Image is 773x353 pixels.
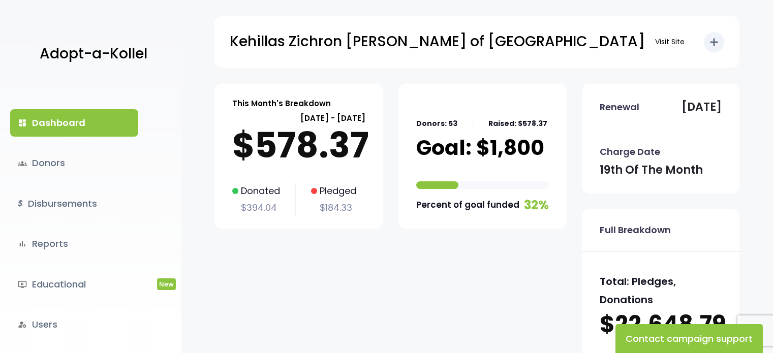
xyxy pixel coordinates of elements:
[10,311,138,338] a: manage_accountsUsers
[416,135,544,161] p: Goal: $1,800
[488,117,547,130] p: Raised: $578.37
[232,183,280,199] p: Donated
[157,278,176,290] span: New
[704,32,724,52] button: add
[600,309,722,340] p: $22,648.79
[600,272,722,309] p: Total: Pledges, Donations
[232,97,331,110] p: This Month's Breakdown
[18,197,23,211] i: $
[10,190,138,217] a: $Disbursements
[600,222,671,238] p: Full Breakdown
[18,159,27,168] span: groups
[416,197,519,213] p: Percent of goal funded
[650,32,690,52] a: Visit Site
[18,280,27,289] i: ondemand_video
[35,29,147,79] a: Adopt-a-Kollel
[230,29,645,54] p: Kehillas Zichron [PERSON_NAME] of [GEOGRAPHIC_DATA]
[10,149,138,177] a: groupsDonors
[708,36,720,48] i: add
[10,109,138,137] a: dashboardDashboard
[232,125,365,166] p: $578.37
[232,200,280,216] p: $394.04
[10,271,138,298] a: ondemand_videoEducationalNew
[416,117,457,130] p: Donors: 53
[40,41,147,67] p: Adopt-a-Kollel
[18,239,27,248] i: bar_chart
[682,97,722,117] p: [DATE]
[615,324,763,353] button: Contact campaign support
[600,160,703,180] p: 19th of the month
[600,144,660,160] p: Charge Date
[524,194,549,216] p: 32%
[18,320,27,329] i: manage_accounts
[232,111,365,125] p: [DATE] - [DATE]
[10,230,138,258] a: bar_chartReports
[600,99,639,115] p: Renewal
[311,183,356,199] p: Pledged
[18,118,27,127] i: dashboard
[311,200,356,216] p: $184.33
